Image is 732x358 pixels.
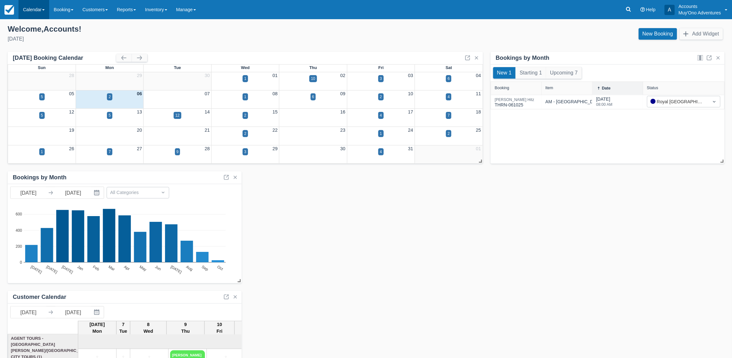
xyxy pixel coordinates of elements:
button: Interact with the calendar and add the check-in date for your trip. [91,307,104,318]
div: 1 [380,131,382,136]
div: 5 [41,113,43,118]
a: 12 [69,109,74,114]
input: End Date [55,187,91,198]
a: New Booking [639,28,677,40]
input: Start Date [11,307,46,318]
div: 2 [244,113,246,118]
a: 21 [205,128,210,133]
div: 2 [448,131,450,136]
button: Upcoming 7 [546,67,582,79]
span: Fri [378,65,384,70]
div: 2 [109,94,111,100]
button: Add Widget [680,28,723,40]
div: 10 [311,76,315,82]
th: 9 Thu [167,321,205,335]
div: 4 [448,94,450,100]
div: 08:00 AM [596,103,613,106]
a: 01 [273,73,278,78]
div: 3 [244,149,246,155]
div: 1 [244,94,246,100]
th: [DATE] Mon [78,321,117,335]
a: 16 [340,109,345,114]
div: [DATE] Booking Calendar [13,54,116,62]
a: 30 [205,73,210,78]
a: 02 [340,73,345,78]
span: Sun [38,65,46,70]
a: 20 [137,128,142,133]
div: Item [546,86,554,90]
a: 13 [137,109,142,114]
span: Dropdown icon [160,189,166,196]
div: THRN-061025 [495,98,534,108]
a: 27 [137,146,142,151]
div: Royal [GEOGRAPHIC_DATA] [651,98,706,105]
p: Accounts [679,3,721,10]
a: 15 [273,109,278,114]
a: 22 [273,128,278,133]
div: 6 [448,76,450,82]
a: 01 [476,146,481,151]
th: 8 Wed [130,321,167,335]
div: Customer Calendar [13,293,66,301]
div: Bookings by Month [496,54,550,62]
a: 04 [476,73,481,78]
div: [DATE] [596,96,613,110]
a: 11 [476,91,481,96]
div: 4 [380,149,382,155]
span: Tue [174,65,181,70]
a: [PERSON_NAME] HitzTHRN-061025 [495,100,534,103]
p: Muy'Ono Adventures [679,10,721,16]
div: 5 [41,94,43,100]
a: 28 [69,73,74,78]
button: Interact with the calendar and add the check-in date for your trip. [91,187,104,198]
div: 6 [312,94,314,100]
div: [DATE] [8,35,361,43]
div: 7 [109,149,111,155]
a: 09 [340,91,345,96]
input: Start Date [11,187,46,198]
button: Starting 1 [516,67,546,79]
a: 26 [69,146,74,151]
a: 28 [205,146,210,151]
div: 3 [380,76,382,82]
a: 30 [340,146,345,151]
a: 05 [69,91,74,96]
div: 1 [41,149,43,155]
a: 08 [273,91,278,96]
i: Help [640,7,645,12]
button: New 1 [493,67,516,79]
div: A [665,5,675,15]
div: 4 [380,113,382,118]
a: 19 [69,128,74,133]
div: 1 [244,76,246,82]
a: 03 [408,73,413,78]
span: Mon [105,65,114,70]
div: Welcome , Accounts ! [8,24,361,34]
span: Dropdown icon [711,98,718,105]
img: checkfront-main-nav-mini-logo.png [4,5,14,15]
div: Bookings by Month [13,174,67,181]
a: 29 [137,73,142,78]
a: 31 [408,146,413,151]
div: 2 [244,131,246,136]
a: 25 [476,128,481,133]
a: 17 [408,109,413,114]
a: 10 [408,91,413,96]
span: Sat [446,65,452,70]
a: 07 [205,91,210,96]
th: 11 Sat [235,321,273,335]
a: 23 [340,128,345,133]
a: 14 [205,109,210,114]
a: 29 [273,146,278,151]
div: [PERSON_NAME] Hitz [495,98,534,102]
a: 24 [408,128,413,133]
div: 7 [448,113,450,118]
a: 06 [137,91,142,96]
a: 18 [476,109,481,114]
th: 7 Tue [117,321,130,335]
input: End Date [55,307,91,318]
div: 2 [380,94,382,100]
div: Date [602,86,611,90]
span: Thu [309,65,317,70]
div: 5 [109,113,111,118]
